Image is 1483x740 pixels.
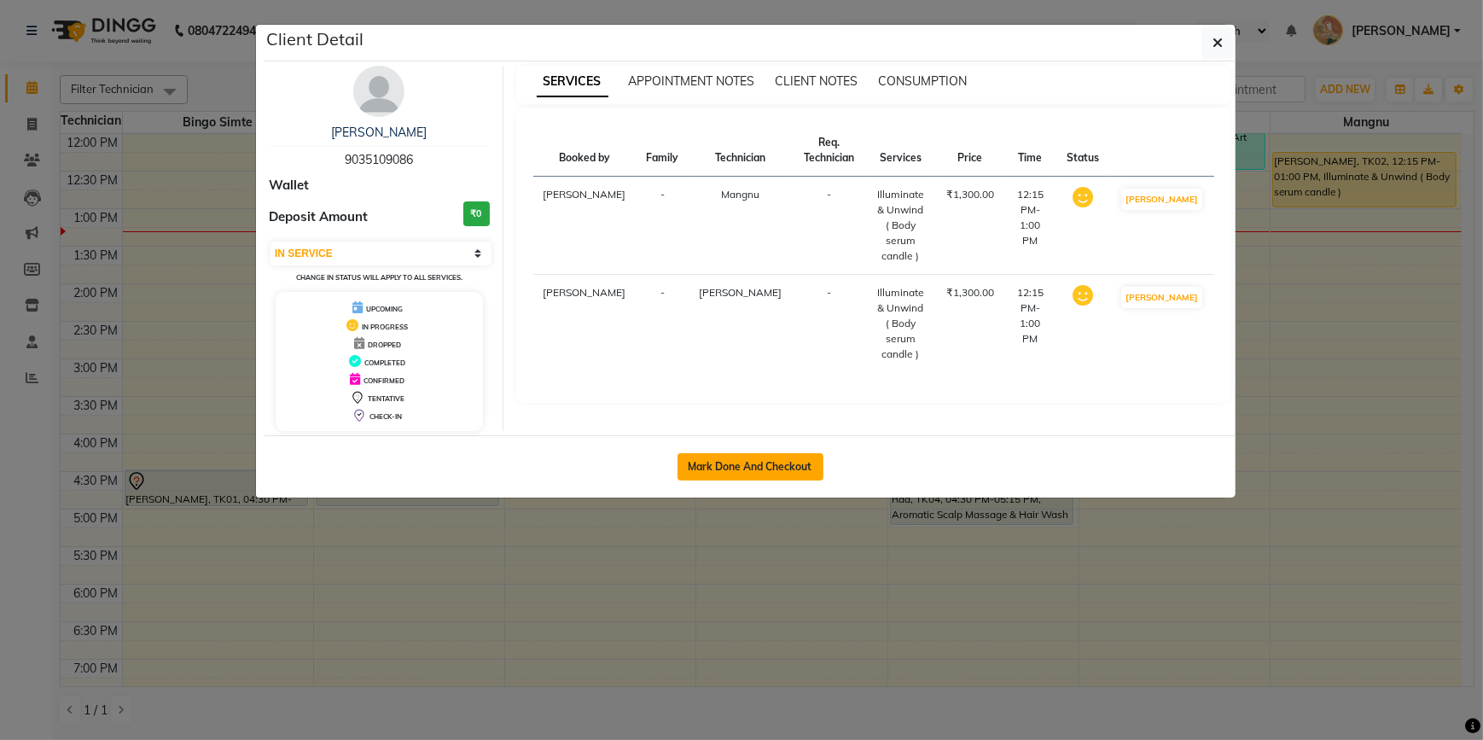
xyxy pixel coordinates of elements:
[637,275,689,373] td: -
[946,285,994,300] div: ₹1,300.00
[637,177,689,275] td: -
[368,341,401,349] span: DROPPED
[700,286,782,299] span: [PERSON_NAME]
[537,67,608,97] span: SERVICES
[1004,177,1056,275] td: 12:15 PM-1:00 PM
[793,125,866,177] th: Req. Technician
[793,177,866,275] td: -
[363,376,404,385] span: CONFIRMED
[266,26,363,52] h5: Client Detail
[776,73,858,89] span: CLIENT NOTES
[533,177,637,275] td: [PERSON_NAME]
[345,152,413,167] span: 9035109086
[946,187,994,202] div: ₹1,300.00
[366,305,403,313] span: UPCOMING
[865,125,936,177] th: Services
[362,323,408,331] span: IN PROGRESS
[637,125,689,177] th: Family
[463,201,490,226] h3: ₹0
[269,207,368,227] span: Deposit Amount
[369,412,402,421] span: CHECK-IN
[875,187,926,264] div: Illuminate & Unwind ( Body serum candle )
[1056,125,1109,177] th: Status
[629,73,755,89] span: APPOINTMENT NOTES
[1004,125,1056,177] th: Time
[533,275,637,373] td: [PERSON_NAME]
[875,285,926,362] div: Illuminate & Unwind ( Body serum candle )
[793,275,866,373] td: -
[331,125,427,140] a: [PERSON_NAME]
[879,73,968,89] span: CONSUMPTION
[1004,275,1056,373] td: 12:15 PM-1:00 PM
[678,453,823,481] button: Mark Done And Checkout
[269,176,309,195] span: Wallet
[368,394,404,403] span: TENTATIVE
[1121,287,1202,308] button: [PERSON_NAME]
[689,125,793,177] th: Technician
[936,125,1004,177] th: Price
[353,66,404,117] img: avatar
[1121,189,1202,210] button: [PERSON_NAME]
[722,188,760,201] span: Mangnu
[364,358,405,367] span: COMPLETED
[533,125,637,177] th: Booked by
[296,273,462,282] small: Change in status will apply to all services.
